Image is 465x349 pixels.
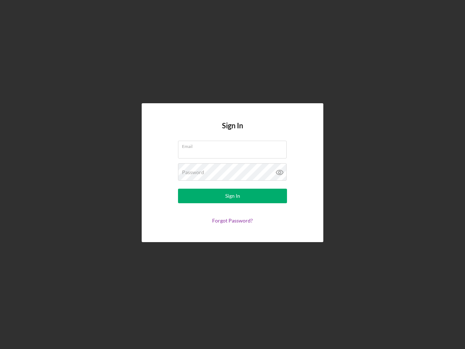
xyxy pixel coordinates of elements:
label: Password [182,169,204,175]
div: Sign In [225,189,240,203]
button: Sign In [178,189,287,203]
h4: Sign In [222,121,243,141]
label: Email [182,141,287,149]
a: Forgot Password? [212,217,253,224]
